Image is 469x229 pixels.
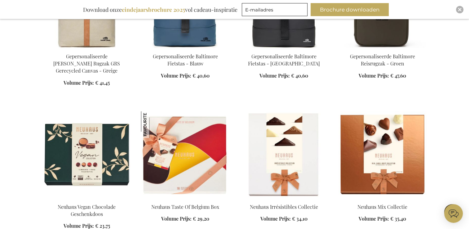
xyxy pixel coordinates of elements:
span: € 41,45 [95,79,110,86]
img: Neuhaus Taste Of Belgium Box [141,111,168,138]
a: Neuhaus Mix Collection [338,195,427,201]
img: Neuhaus Vegan Collection [42,111,131,198]
a: Personalised Baltimore Bike Bag - Black [240,45,328,51]
span: € 35,40 [390,215,406,222]
span: Volume Prijs: [260,215,291,222]
img: Neuhaus Irrésistibles Collection [240,111,328,198]
span: € 47,60 [390,72,406,79]
span: € 40,60 [192,72,210,79]
a: Neuhaus Taste Of Belgium Box [151,204,219,210]
a: Neuhaus Irrésistibles Collectie [250,204,318,210]
a: Neuhaus Vegan Chocolade Geschenkdoos [58,204,116,217]
a: Neuhaus Vegan Collection [42,195,131,201]
img: Close [458,8,462,11]
a: Volume Prijs: € 34,10 [260,215,308,222]
a: Volume Prijs: € 40,60 [259,72,308,79]
span: Volume Prijs: [359,215,389,222]
a: Volume Prijs: € 41,45 [64,79,110,87]
a: Gepersonaliseerde [PERSON_NAME] Rugzak GRS Gerecycled Canvas - Greige [53,53,120,74]
a: Personalised Baltimore Travel Backpack - Green [338,45,427,51]
form: marketing offers and promotions [242,3,309,18]
span: Volume Prijs: [161,215,192,222]
span: € 23,75 [95,222,110,229]
span: € 40,60 [291,72,308,79]
a: Neuhaus Taste Of Belgium Box Neuhaus Taste Of Belgium Box [141,195,230,201]
a: Neuhaus Irrésistibles Collection [240,195,328,201]
span: € 34,10 [292,215,308,222]
a: Volume Prijs: € 40,60 [161,72,210,79]
img: Neuhaus Mix Collection [338,111,427,198]
a: Personalised Bosler Backpack GRS Recycled Canvas - Greige [42,45,131,51]
a: Volume Prijs: € 47,60 [359,72,406,79]
img: Neuhaus Taste Of Belgium Box [141,111,230,198]
span: Volume Prijs: [64,222,94,229]
a: Volume Prijs: € 29,20 [161,215,209,222]
a: Gepersonaliseerde Baltimore Fietstas - [GEOGRAPHIC_DATA] [248,53,320,67]
span: € 29,20 [193,215,209,222]
b: eindejaarsbrochure 2025 [122,6,185,13]
div: Download onze vol cadeau-inspiratie [80,3,240,16]
span: Volume Prijs: [259,72,290,79]
a: Volume Prijs: € 35,40 [359,215,406,222]
a: Gepersonaliseerde Baltimore Reisrugzak - Groen [350,53,415,67]
button: Brochure downloaden [311,3,389,16]
span: Volume Prijs: [161,72,191,79]
span: Volume Prijs: [359,72,389,79]
input: E-mailadres [242,3,308,16]
a: Gepersonaliseerde Baltimore Fietstas - Blauw [153,53,218,67]
a: Neuhaus Mix Collectie [357,204,407,210]
span: Volume Prijs: [64,79,94,86]
div: Close [456,6,463,13]
iframe: belco-activator-frame [444,204,463,223]
a: Personalised Baltimore Bike Bag - Blue [141,45,230,51]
